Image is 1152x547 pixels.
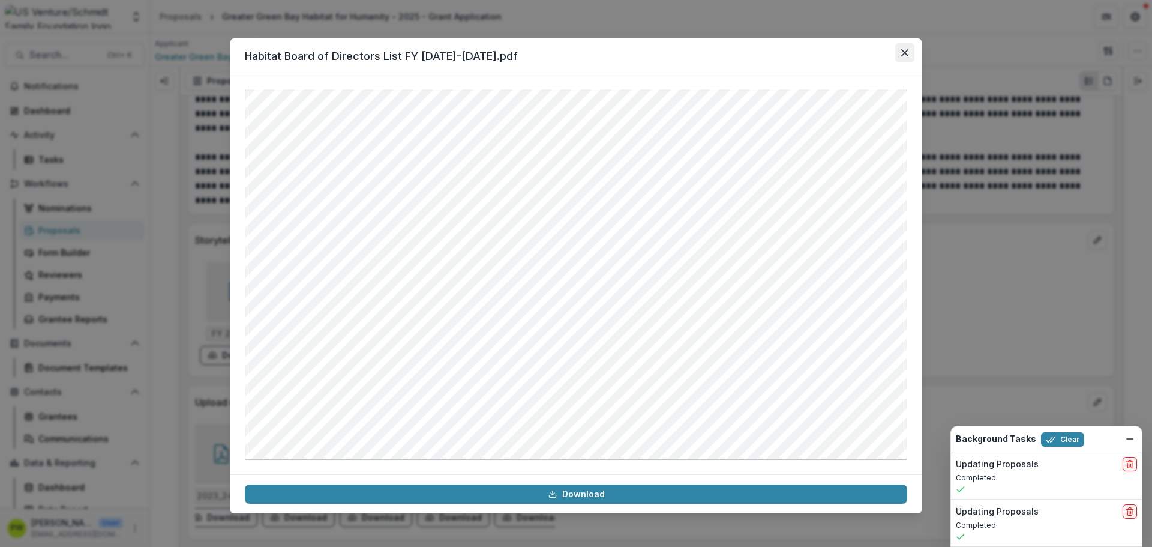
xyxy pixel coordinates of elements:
button: Clear [1041,432,1084,447]
a: Download [245,485,907,504]
button: delete [1123,504,1137,519]
p: Completed [956,520,1137,531]
h2: Updating Proposals [956,459,1039,470]
h2: Background Tasks [956,434,1036,444]
button: Dismiss [1123,432,1137,446]
h2: Updating Proposals [956,507,1039,517]
button: delete [1123,457,1137,471]
button: Close [895,43,914,62]
header: Habitat Board of Directors List FY [DATE]-[DATE].pdf [230,38,922,74]
p: Completed [956,473,1137,483]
